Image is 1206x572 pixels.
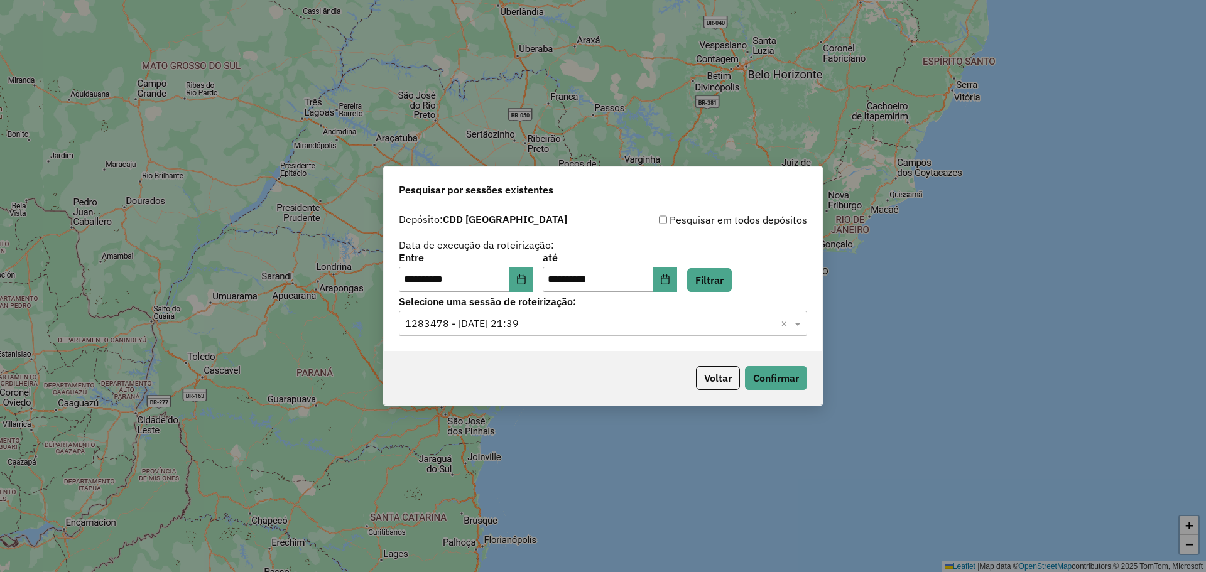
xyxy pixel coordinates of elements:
button: Confirmar [745,366,807,390]
button: Filtrar [687,268,732,292]
label: Selecione uma sessão de roteirização: [399,294,807,309]
button: Choose Date [509,267,533,292]
label: Entre [399,250,533,265]
div: Pesquisar em todos depósitos [603,212,807,227]
label: Data de execução da roteirização: [399,237,554,252]
button: Voltar [696,366,740,390]
label: Depósito: [399,212,567,227]
label: até [543,250,676,265]
span: Clear all [781,316,791,331]
button: Choose Date [653,267,677,292]
strong: CDD [GEOGRAPHIC_DATA] [443,213,567,225]
span: Pesquisar por sessões existentes [399,182,553,197]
